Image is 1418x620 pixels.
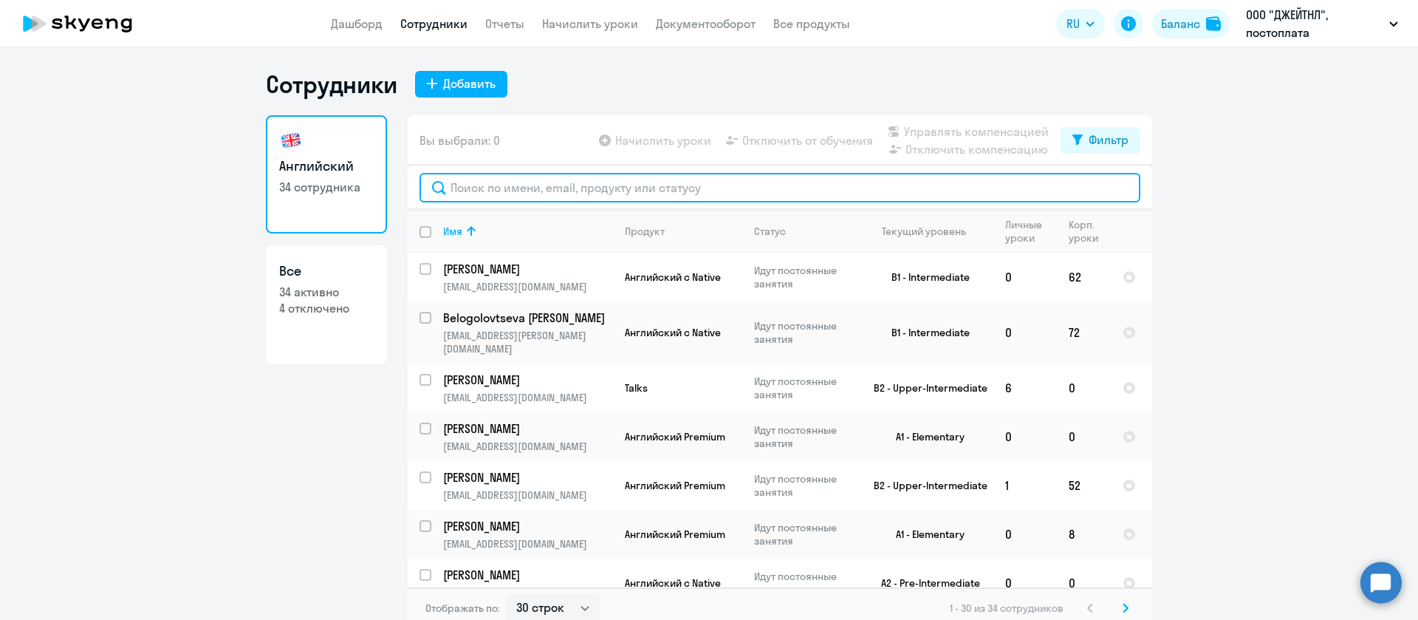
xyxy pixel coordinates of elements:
[625,528,725,541] span: Английский Premium
[856,302,993,364] td: B1 - Intermediate
[856,364,993,412] td: B2 - Upper-Intermediate
[443,469,610,486] p: [PERSON_NAME]
[331,16,383,31] a: Дашборд
[443,310,610,326] p: Belogolovtseva [PERSON_NAME]
[443,261,610,277] p: [PERSON_NAME]
[1057,559,1111,607] td: 0
[1057,302,1111,364] td: 72
[443,225,612,238] div: Имя
[754,225,855,238] div: Статус
[443,261,612,277] a: [PERSON_NAME]
[856,412,993,461] td: A1 - Elementary
[625,430,725,443] span: Английский Premium
[279,157,374,176] h3: Английский
[754,225,786,238] div: Статус
[266,115,387,234] a: Английский34 сотрудника
[1206,16,1221,31] img: balance
[1069,218,1100,245] div: Корп. уроки
[754,319,855,346] p: Идут постоянные занятия
[754,264,855,290] p: Идут постоянные занятия
[1056,9,1105,38] button: RU
[1057,253,1111,302] td: 62
[443,537,612,551] p: [EMAIL_ADDRESS][DOMAIN_NAME]
[1057,412,1111,461] td: 0
[266,245,387,364] a: Все34 активно4 отключено
[625,225,665,238] div: Продукт
[625,270,721,284] span: Английский с Native
[993,510,1057,559] td: 0
[993,364,1057,412] td: 6
[415,71,507,98] button: Добавить
[1061,127,1140,154] button: Фильтр
[419,132,500,149] span: Вы выбрали: 0
[443,567,612,583] a: [PERSON_NAME]
[419,173,1140,202] input: Поиск по имени, email, продукту или статусу
[1089,131,1128,149] div: Фильтр
[443,372,610,388] p: [PERSON_NAME]
[1161,15,1200,33] div: Баланс
[754,423,855,450] p: Идут постоянные занятия
[266,69,397,99] h1: Сотрудники
[856,253,993,302] td: B1 - Intermediate
[1057,461,1111,510] td: 52
[443,469,612,486] a: [PERSON_NAME]
[279,262,374,281] h3: Все
[1069,218,1110,245] div: Корп. уроки
[485,16,524,31] a: Отчеты
[993,412,1057,461] td: 0
[443,420,612,437] a: [PERSON_NAME]
[625,576,721,590] span: Английский с Native
[542,16,638,31] a: Начислить уроки
[856,510,993,559] td: A1 - Elementary
[443,488,612,502] p: [EMAIL_ADDRESS][DOMAIN_NAME]
[773,16,850,31] a: Все продукты
[1057,510,1111,559] td: 8
[279,300,374,316] p: 4 отключено
[1066,15,1080,33] span: RU
[279,179,374,195] p: 34 сотрудника
[279,284,374,300] p: 34 активно
[993,461,1057,510] td: 1
[443,391,612,404] p: [EMAIL_ADDRESS][DOMAIN_NAME]
[625,225,741,238] div: Продукт
[443,567,610,583] p: [PERSON_NAME]
[1057,364,1111,412] td: 0
[993,253,1057,302] td: 0
[882,225,966,238] div: Текущий уровень
[625,381,648,395] span: Talks
[754,375,855,401] p: Идут постоянные занятия
[443,225,462,238] div: Имя
[443,518,612,534] a: [PERSON_NAME]
[443,440,612,453] p: [EMAIL_ADDRESS][DOMAIN_NAME]
[868,225,993,238] div: Текущий уровень
[856,461,993,510] td: B2 - Upper-Intermediate
[656,16,756,31] a: Документооборот
[443,420,610,437] p: [PERSON_NAME]
[443,372,612,388] a: [PERSON_NAME]
[443,518,610,534] p: [PERSON_NAME]
[754,472,855,499] p: Идут постоянные занятия
[425,602,500,615] span: Отображать по:
[625,479,725,492] span: Английский Premium
[754,521,855,548] p: Идут постоянные занятия
[443,329,612,355] p: [EMAIL_ADDRESS][PERSON_NAME][DOMAIN_NAME]
[993,559,1057,607] td: 0
[443,75,496,92] div: Добавить
[443,310,612,326] a: Belogolovtseva [PERSON_NAME]
[279,129,303,152] img: english
[856,559,993,607] td: A2 - Pre-Intermediate
[993,302,1057,364] td: 0
[754,570,855,596] p: Идут постоянные занятия
[400,16,467,31] a: Сотрудники
[950,602,1063,615] span: 1 - 30 из 34 сотрудников
[1005,218,1056,245] div: Личные уроки
[443,280,612,293] p: [EMAIL_ADDRESS][DOMAIN_NAME]
[1005,218,1047,245] div: Личные уроки
[1152,9,1230,38] button: Балансbalance
[1239,6,1405,41] button: ООО "ДЖЕЙТНЛ", постоплата
[625,326,721,339] span: Английский с Native
[1246,6,1383,41] p: ООО "ДЖЕЙТНЛ", постоплата
[443,586,612,599] p: [EMAIL_ADDRESS][DOMAIN_NAME]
